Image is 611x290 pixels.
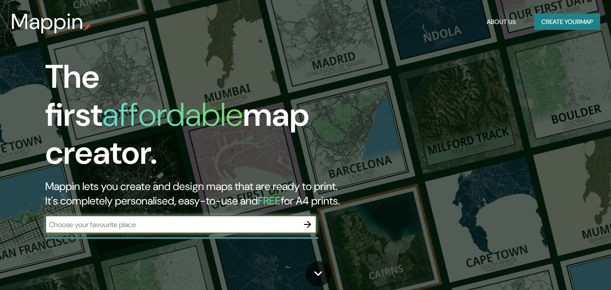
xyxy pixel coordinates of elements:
[45,219,298,230] input: Choose your favourite place
[102,94,243,136] h1: affordable
[258,194,281,208] h5: FREE
[84,24,91,31] img: mappin-pin
[483,14,520,30] button: About Us
[534,14,600,30] button: Create yourmap
[45,58,351,179] h1: The first map creator.
[11,9,84,34] h3: Mappin
[45,179,351,208] h2: Mappin lets you create and design maps that are ready to print. It's completely personalised, eas...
